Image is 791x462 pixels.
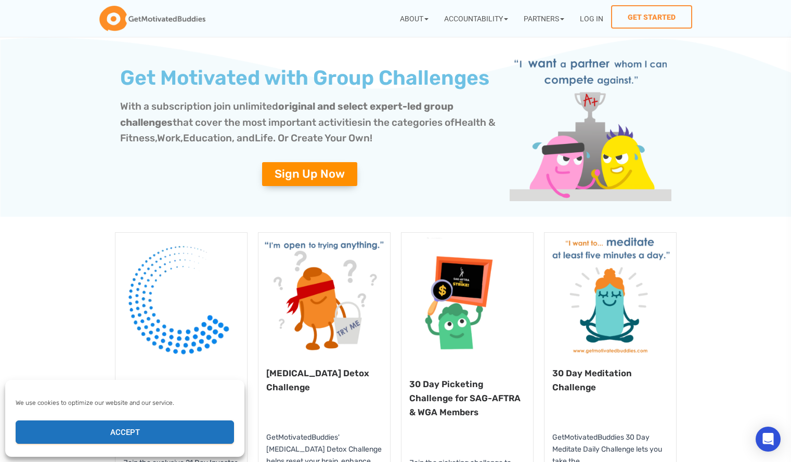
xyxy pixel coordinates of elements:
[516,5,572,32] a: Partners
[120,100,453,128] span: With a subscription join unlimited that cover the most important activities
[572,5,611,32] a: Log In
[183,132,232,144] span: Education
[16,398,233,407] div: We use cookies to optimize our website and our service.
[436,5,516,32] a: Accountability
[99,6,205,32] img: GetMotivatedBuddies
[266,368,369,392] a: [MEDICAL_DATA] Detox Challenge
[552,368,632,392] a: 30 Day Meditation Challenge
[255,132,273,144] span: Life
[544,233,676,353] img: meditation challenge
[273,132,372,144] span: . Or Create Your Own!
[262,162,357,186] a: Sign Up Now
[157,132,180,144] span: Work
[16,420,234,444] button: Accept
[611,5,692,29] a: Get Started
[120,68,499,88] h1: Get Motivated with Group Challenges
[180,132,183,144] span: ,
[232,132,255,144] span: , and
[120,100,453,128] strong: original and select expert-led group challenges
[510,53,671,201] img: group challenges for motivation
[392,5,436,32] a: About
[362,116,455,128] span: in the categories of
[115,233,247,364] img: Columbia Founders Community Logo
[258,233,390,353] img: Dopamine Detox Challenge
[275,168,345,180] span: Sign Up Now
[756,427,781,452] div: Open Intercom Messenger
[401,233,533,364] img: SAG-AFTRA and WGA members staying motivated during the strike with GetMotivatedBuddies
[409,379,521,417] a: 30 Day Picketing Challenge for SAG-AFTRA & WGA Members
[155,132,157,144] span: ,
[123,379,234,417] a: 21 Day Investor Outreach Challenge with Columbia Founders Community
